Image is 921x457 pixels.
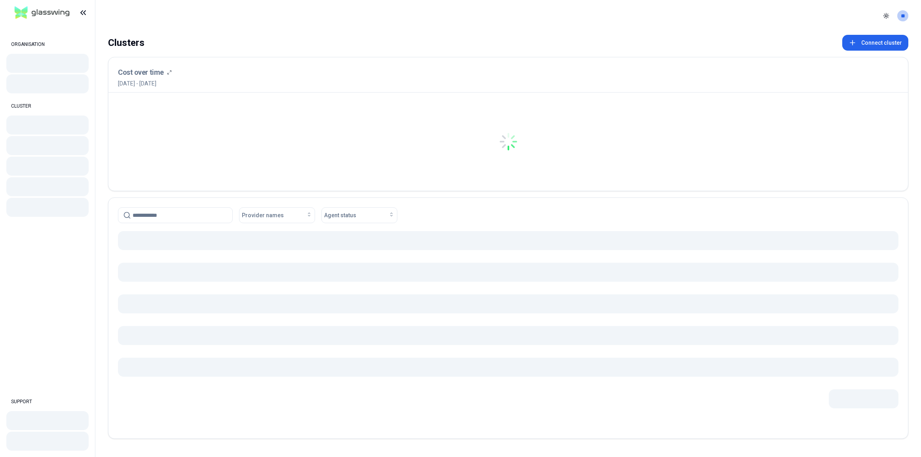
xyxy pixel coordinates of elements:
span: [DATE] - [DATE] [118,80,172,87]
span: Agent status [324,211,356,219]
h3: Cost over time [118,67,164,78]
img: GlassWing [11,4,73,22]
button: Provider names [239,207,315,223]
button: Agent status [321,207,397,223]
div: CLUSTER [6,98,89,114]
div: ORGANISATION [6,36,89,52]
div: Clusters [108,35,144,51]
button: Connect cluster [842,35,908,51]
div: SUPPORT [6,394,89,410]
span: Provider names [242,211,284,219]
